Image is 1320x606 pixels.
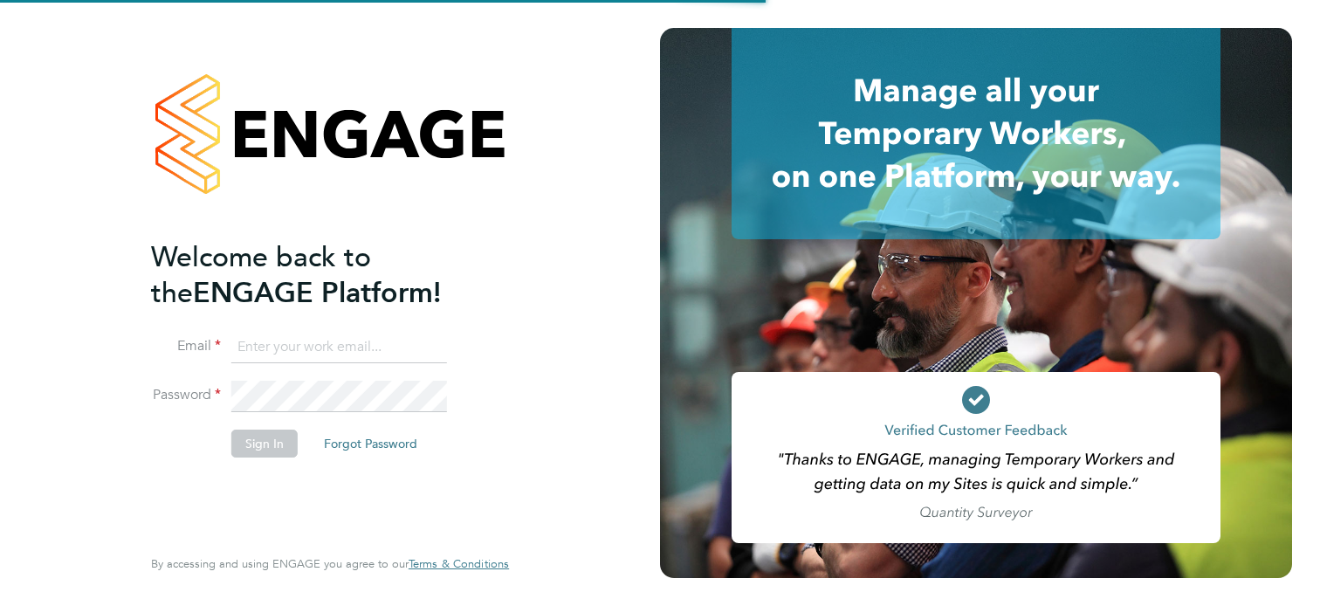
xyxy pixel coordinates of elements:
[231,430,298,458] button: Sign In
[409,557,509,571] a: Terms & Conditions
[151,239,492,311] h2: ENGAGE Platform!
[409,556,509,571] span: Terms & Conditions
[231,332,447,363] input: Enter your work email...
[151,337,221,355] label: Email
[151,386,221,404] label: Password
[310,430,431,458] button: Forgot Password
[151,240,371,310] span: Welcome back to the
[151,556,509,571] span: By accessing and using ENGAGE you agree to our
